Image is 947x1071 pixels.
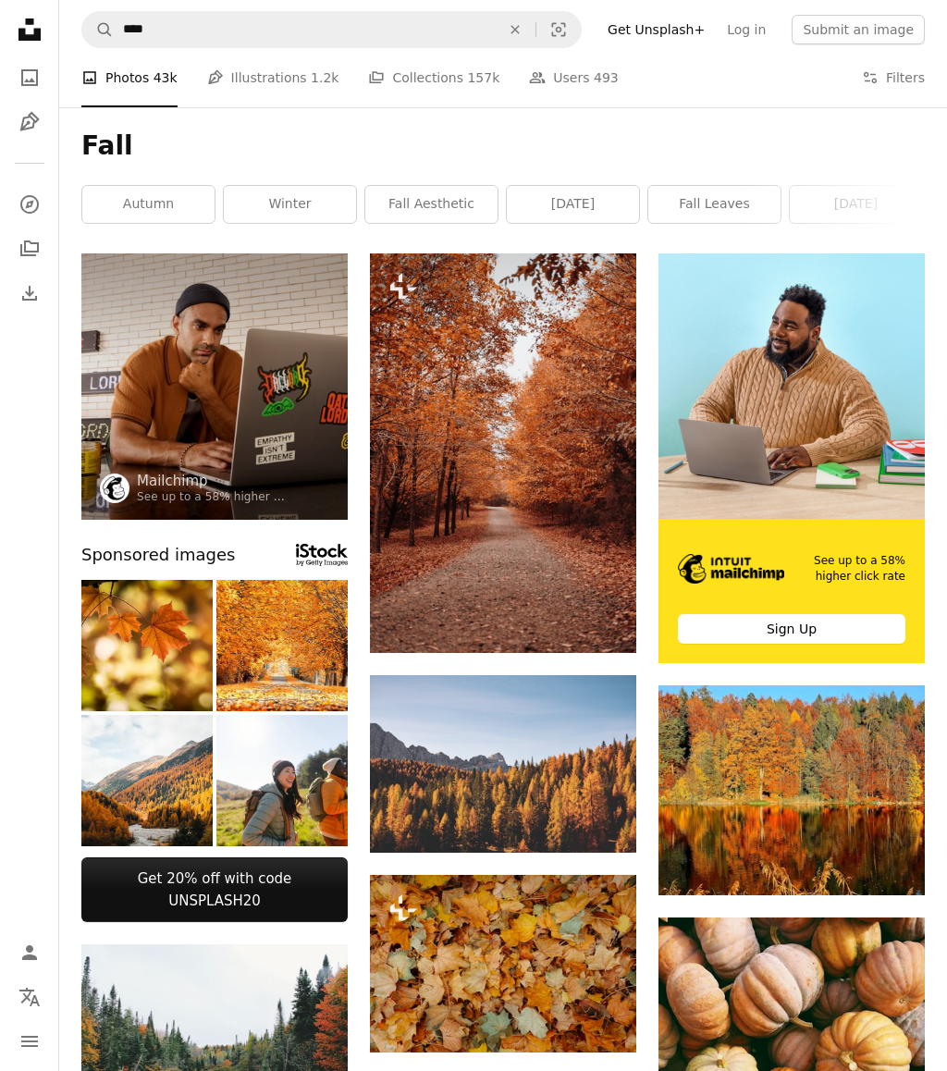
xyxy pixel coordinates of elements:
[11,186,48,223] a: Explore
[678,614,905,644] div: Sign Up
[11,104,48,141] a: Illustrations
[137,472,285,490] a: Mailchimp
[224,186,356,223] a: winter
[658,253,925,519] img: file-1722962830841-dea897b5811bimage
[81,129,925,163] h1: Fall
[790,186,922,223] a: [DATE]
[81,377,348,394] a: Man wearing a beanie and shirt works on a laptop.
[11,275,48,312] a: Download History
[536,12,581,47] button: Visual search
[11,59,48,96] a: Photos
[11,934,48,971] a: Log in / Sign up
[596,15,716,44] a: Get Unsplash+
[81,580,213,711] img: Red Maple leaves
[311,68,338,88] span: 1.2k
[81,542,235,569] span: Sponsored images
[658,253,925,663] a: See up to a 58% higher click rateSign Up
[658,782,925,798] a: lake sorrounded by trees
[81,857,348,922] a: Get 20% off with code UNSPLASH20
[370,875,636,1053] img: a bunch of leaves that are laying on the ground
[81,253,348,520] img: Man wearing a beanie and shirt works on a laptop.
[678,554,784,584] img: file-1690386555781-336d1949dad1image
[81,715,213,846] img: Aerial view of river and forested mountains in autumn, Engadine Alps
[11,230,48,267] a: Collections
[82,186,215,223] a: autumn
[495,12,535,47] button: Clear
[811,553,905,585] span: See up to a 58% higher click rate
[216,580,348,711] img: beautiful Endless Autumn Alley Illuminated by Warm, Golden Sunlight in fall season
[216,715,348,846] img: Smiling friends hiking together
[81,1024,348,1040] a: river in the surrounding trees
[100,474,129,503] img: Go to Mailchimp's profile
[862,48,925,107] button: Filters
[594,68,619,88] span: 493
[368,48,499,107] a: Collections 157k
[365,186,498,223] a: fall aesthetic
[658,685,925,894] img: lake sorrounded by trees
[137,490,338,503] a: See up to a 58% higher click rate ↗
[467,68,499,88] span: 157k
[370,444,636,461] a: a dirt road surrounded by trees with orange leaves
[370,675,636,853] img: brown trees
[82,12,114,47] button: Search Unsplash
[207,48,339,107] a: Illustrations 1.2k
[792,15,925,44] button: Submit an image
[370,253,636,653] img: a dirt road surrounded by trees with orange leaves
[11,1023,48,1060] button: Menu
[81,11,582,48] form: Find visuals sitewide
[11,979,48,1016] button: Language
[507,186,639,223] a: [DATE]
[370,756,636,772] a: brown trees
[370,955,636,972] a: a bunch of leaves that are laying on the ground
[716,15,777,44] a: Log in
[648,186,781,223] a: fall leaves
[529,48,618,107] a: Users 493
